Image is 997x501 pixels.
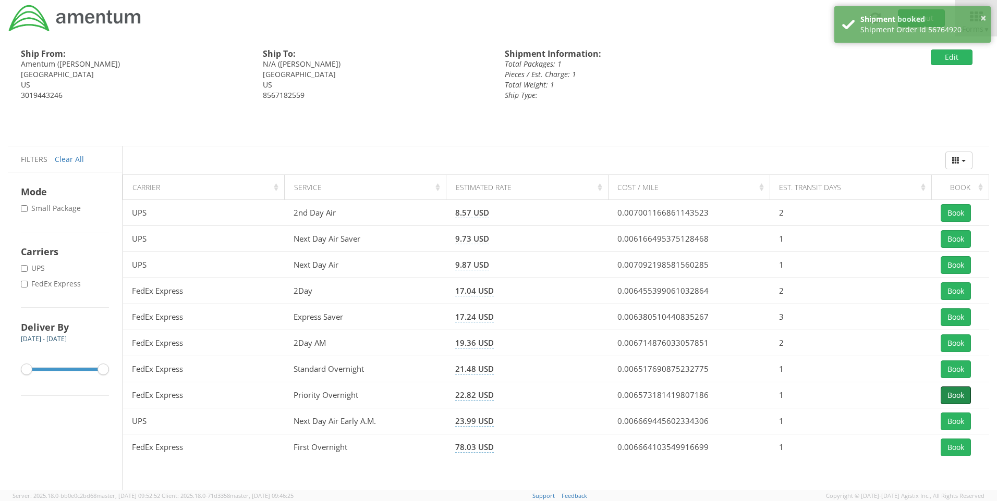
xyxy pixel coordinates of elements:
[770,408,931,434] td: 1
[770,304,931,330] td: 3
[21,281,28,287] input: FedEx Express
[21,59,247,69] div: Amentum ([PERSON_NAME])
[123,330,285,356] td: FedEx Express
[770,356,931,382] td: 1
[123,382,285,408] td: FedEx Express
[21,203,83,214] label: Small Package
[608,356,770,382] td: 0.006517690875232775
[532,492,555,499] a: Support
[608,304,770,330] td: 0.006380510440835267
[941,230,971,248] button: Book
[505,80,811,90] div: Total Weight: 1
[285,226,446,252] td: Next Day Air Saver
[770,434,931,460] td: 1
[505,49,811,59] h4: Shipment Information:
[21,80,247,90] div: US
[505,69,811,80] div: Pieces / Est. Charge: 1
[941,386,971,404] button: Book
[21,265,28,272] input: UPS
[608,434,770,460] td: 0.006664103549916699
[941,439,971,456] button: Book
[455,259,489,270] span: 9.87 USD
[608,382,770,408] td: 0.006573181419807186
[980,11,986,26] button: ×
[285,330,446,356] td: 2Day AM
[21,334,67,343] span: [DATE] - [DATE]
[608,330,770,356] td: 0.006714876033057851
[941,282,971,300] button: Book
[285,252,446,278] td: Next Day Air
[263,69,489,80] div: [GEOGRAPHIC_DATA]
[263,49,489,59] h4: Ship To:
[505,90,811,101] div: Ship Type:
[123,252,285,278] td: UPS
[456,182,605,193] div: Estimated Rate
[617,182,767,193] div: Cost / Mile
[285,382,446,408] td: Priority Overnight
[21,90,247,101] div: 3019443246
[455,285,494,296] span: 17.04 USD
[285,304,446,330] td: Express Saver
[941,182,986,193] div: Book
[294,182,443,193] div: Service
[96,492,160,499] span: master, [DATE] 09:52:52
[860,24,983,35] div: Shipment Order Id 56764920
[941,204,971,222] button: Book
[21,321,109,333] h4: Deliver By
[455,337,494,348] span: 19.36 USD
[455,442,494,453] span: 78.03 USD
[123,200,285,226] td: UPS
[860,14,983,24] div: Shipment booked
[608,408,770,434] td: 0.006669445602334306
[562,492,587,499] a: Feedback
[230,492,294,499] span: master, [DATE] 09:46:25
[263,90,489,101] div: 8567182559
[779,182,928,193] div: Est. Transit Days
[608,278,770,304] td: 0.006455399061032864
[285,278,446,304] td: 2Day
[123,408,285,434] td: UPS
[21,49,247,59] h4: Ship From:
[455,390,494,400] span: 22.82 USD
[132,182,282,193] div: Carrier
[505,59,811,69] div: Total Packages: 1
[55,154,84,164] a: Clear All
[770,278,931,304] td: 2
[21,279,83,289] label: FedEx Express
[21,263,47,273] label: UPS
[21,245,109,258] h4: Carriers
[608,200,770,226] td: 0.007001166861143523
[770,200,931,226] td: 2
[941,360,971,378] button: Book
[770,226,931,252] td: 1
[285,200,446,226] td: 2nd Day Air
[455,207,489,218] span: 8.57 USD
[941,334,971,352] button: Book
[770,330,931,356] td: 2
[162,492,294,499] span: Client: 2025.18.0-71d3358
[285,356,446,382] td: Standard Overnight
[770,382,931,408] td: 1
[13,492,160,499] span: Server: 2025.18.0-bb0e0c2bd68
[931,49,972,65] button: Edit
[945,152,972,169] button: Columns
[123,278,285,304] td: FedEx Express
[8,4,142,33] img: dyn-intl-logo-049831509241104b2a82.png
[21,154,47,164] span: Filters
[455,416,494,427] span: 23.99 USD
[941,412,971,430] button: Book
[21,205,28,212] input: Small Package
[826,492,984,500] span: Copyright © [DATE]-[DATE] Agistix Inc., All Rights Reserved
[455,311,494,322] span: 17.24 USD
[123,304,285,330] td: FedEx Express
[285,434,446,460] td: First Overnight
[123,356,285,382] td: FedEx Express
[21,69,247,80] div: [GEOGRAPHIC_DATA]
[608,252,770,278] td: 0.007092198581560285
[941,256,971,274] button: Book
[941,308,971,326] button: Book
[123,434,285,460] td: FedEx Express
[455,364,494,374] span: 21.48 USD
[21,185,109,198] h4: Mode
